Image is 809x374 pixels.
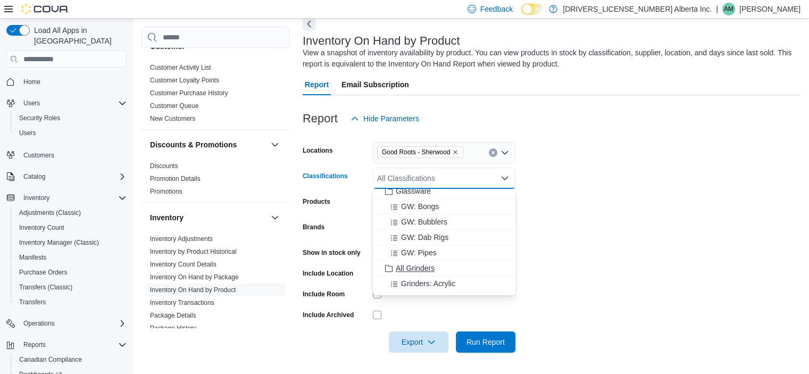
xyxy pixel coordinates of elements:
[15,221,69,234] a: Inventory Count
[373,184,515,199] button: Glassware
[150,89,228,97] a: Customer Purchase History
[303,112,338,125] h3: Report
[15,281,127,294] span: Transfers (Classic)
[303,172,348,180] label: Classifications
[150,115,195,122] a: New Customers
[15,206,85,219] a: Adjustments (Classic)
[23,172,45,181] span: Catalog
[23,99,40,107] span: Users
[150,114,195,123] span: New Customers
[150,286,236,294] span: Inventory On Hand by Product
[19,298,46,306] span: Transfers
[150,247,237,256] span: Inventory by Product Historical
[2,96,131,111] button: Users
[19,114,60,122] span: Security Roles
[150,311,196,320] span: Package Details
[11,126,131,140] button: Users
[19,355,82,364] span: Canadian Compliance
[150,212,266,223] button: Inventory
[15,281,77,294] a: Transfers (Classic)
[15,353,127,366] span: Canadian Compliance
[373,292,515,307] button: Grinders: Electric
[150,273,239,281] a: Inventory On Hand by Package
[19,97,44,110] button: Users
[19,76,45,88] a: Home
[303,18,315,30] button: Next
[373,276,515,292] button: Grinders: Acrylic
[150,235,213,243] a: Inventory Adjustments
[150,187,182,196] span: Promotions
[15,112,64,124] a: Security Roles
[303,311,354,319] label: Include Archived
[521,4,544,15] input: Dark Mode
[501,148,509,157] button: Open list of options
[15,112,127,124] span: Security Roles
[396,186,431,196] span: Glassware
[19,192,127,204] span: Inventory
[346,108,423,129] button: Hide Parameters
[19,283,72,292] span: Transfers (Classic)
[2,169,131,184] button: Catalog
[19,148,127,161] span: Customers
[303,47,795,70] div: View a snapshot of inventory availability by product. You can view products in stock by classific...
[150,299,214,306] a: Inventory Transactions
[19,170,127,183] span: Catalog
[19,75,127,88] span: Home
[150,212,184,223] h3: Inventory
[150,325,196,332] a: Package History
[396,263,435,273] span: All Grinders
[23,340,46,349] span: Reports
[456,331,515,353] button: Run Report
[373,261,515,276] button: All Grinders
[141,160,290,202] div: Discounts & Promotions
[11,220,131,235] button: Inventory Count
[19,268,68,277] span: Purchase Orders
[15,236,103,249] a: Inventory Manager (Classic)
[15,127,127,139] span: Users
[303,248,361,257] label: Show in stock only
[401,217,447,227] span: GW: Bubblers
[150,162,178,170] a: Discounts
[19,129,36,137] span: Users
[2,337,131,352] button: Reports
[15,206,127,219] span: Adjustments (Classic)
[150,188,182,195] a: Promotions
[23,319,55,328] span: Operations
[21,4,69,14] img: Cova
[724,3,733,15] span: AM
[30,25,127,46] span: Load All Apps in [GEOGRAPHIC_DATA]
[303,146,333,155] label: Locations
[150,235,213,243] span: Inventory Adjustments
[15,296,50,309] a: Transfers
[303,197,330,206] label: Products
[15,353,86,366] a: Canadian Compliance
[150,102,198,110] a: Customer Queue
[150,261,216,268] a: Inventory Count Details
[466,337,505,347] span: Run Report
[19,338,50,351] button: Reports
[401,232,448,243] span: GW: Dab Rigs
[480,4,513,14] span: Feedback
[2,74,131,89] button: Home
[303,290,345,298] label: Include Room
[452,149,458,155] button: Remove Good Roots - Sherwood from selection in this group
[489,148,497,157] button: Clear input
[19,238,99,247] span: Inventory Manager (Classic)
[19,209,81,217] span: Adjustments (Classic)
[15,236,127,249] span: Inventory Manager (Classic)
[395,331,442,353] span: Export
[15,127,40,139] a: Users
[303,35,460,47] h3: Inventory On Hand by Product
[341,74,409,95] span: Email Subscription
[150,286,236,294] a: Inventory On Hand by Product
[373,245,515,261] button: GW: Pipes
[150,312,196,319] a: Package Details
[23,78,40,86] span: Home
[150,298,214,307] span: Inventory Transactions
[563,3,712,15] p: [DRIVERS_LICENSE_NUMBER] Alberta Inc.
[141,61,290,129] div: Customer
[19,192,54,204] button: Inventory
